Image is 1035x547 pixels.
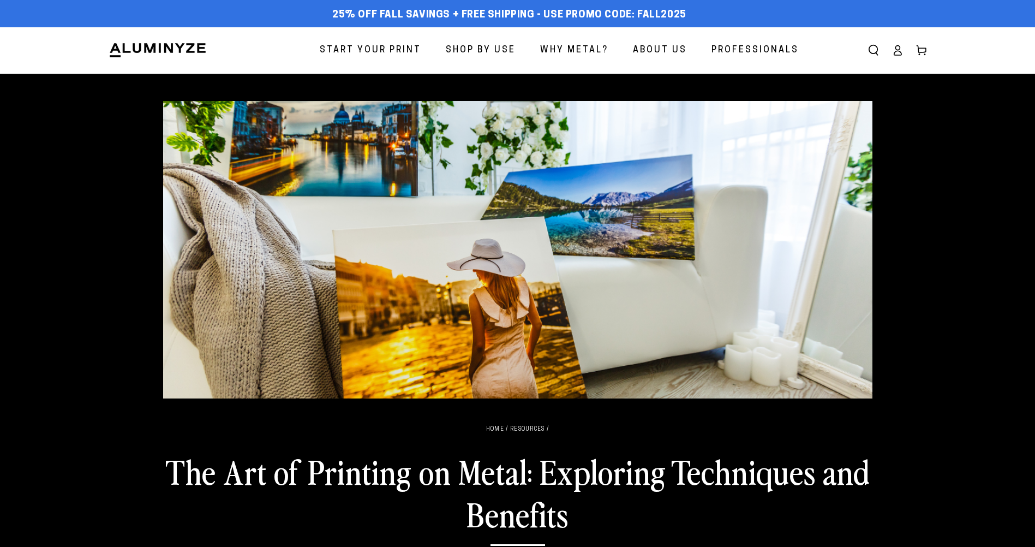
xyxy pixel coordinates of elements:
[446,43,516,58] span: Shop By Use
[540,43,608,58] span: Why Metal?
[703,36,807,65] a: Professionals
[163,101,872,399] img: : The growing popularity, techniques, and benefits of printing on metal
[486,426,504,432] a: Home
[711,43,799,58] span: Professionals
[861,38,886,62] summary: Search our site
[633,43,687,58] span: About Us
[163,450,872,546] h1: The Art of Printing on Metal: Exploring Techniques and Benefits
[510,426,545,432] a: Resources
[506,426,508,432] span: /
[532,36,617,65] a: Why Metal?
[109,42,207,58] img: Aluminyze
[547,426,549,432] span: /
[320,43,421,58] span: Start Your Print
[438,36,524,65] a: Shop By Use
[625,36,695,65] a: About Us
[312,36,429,65] a: Start Your Print
[163,426,872,433] nav: breadcrumbs
[332,9,686,21] span: 25% off FALL Savings + Free Shipping - Use Promo Code: FALL2025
